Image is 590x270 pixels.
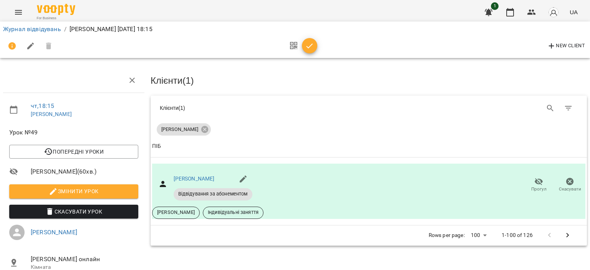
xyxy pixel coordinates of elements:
div: [PERSON_NAME] [157,123,211,136]
span: Скасувати [559,186,581,192]
span: Урок №49 [9,128,138,137]
button: Фільтр [559,99,578,118]
span: Індивідуальні заняття [203,209,263,216]
span: 1 [491,2,499,10]
a: [PERSON_NAME] [31,229,77,236]
button: Попередні уроки [9,145,138,159]
span: Змінити урок [15,187,132,196]
span: [PERSON_NAME] [157,126,203,133]
div: 100 [468,230,489,241]
span: Скасувати Урок [15,207,132,216]
span: UA [570,8,578,16]
span: [PERSON_NAME] онлайн [31,255,138,264]
button: Menu [9,3,28,22]
a: Журнал відвідувань [3,25,61,33]
button: Прогул [523,174,554,196]
button: New Client [545,40,587,52]
span: [PERSON_NAME] [152,209,199,216]
div: Sort [152,142,161,151]
button: Скасувати Урок [9,205,138,219]
img: avatar_s.png [548,7,559,18]
span: New Client [547,41,585,51]
a: чт , 18:15 [31,102,54,109]
li: / [64,25,66,34]
span: For Business [37,16,75,21]
div: ПІБ [152,142,161,151]
h3: Клієнти ( 1 ) [151,76,587,86]
span: Відвідування за абонементом [174,190,252,197]
a: [PERSON_NAME] [31,111,72,117]
span: Попередні уроки [15,147,132,156]
img: Voopty Logo [37,4,75,15]
div: Table Toolbar [151,96,587,120]
a: [PERSON_NAME] [174,176,215,182]
span: Прогул [531,186,547,192]
button: Змінити урок [9,184,138,198]
button: Next Page [559,226,577,245]
span: ПІБ [152,142,585,151]
span: [PERSON_NAME] ( 60 хв. ) [31,167,138,176]
p: 1-100 of 126 [502,232,533,239]
p: [PERSON_NAME] [DATE] 18:15 [70,25,152,34]
button: Скасувати [554,174,585,196]
button: Search [541,99,560,118]
nav: breadcrumb [3,25,587,34]
p: Rows per page: [429,232,465,239]
button: UA [567,5,581,19]
div: Клієнти ( 1 ) [160,104,363,112]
